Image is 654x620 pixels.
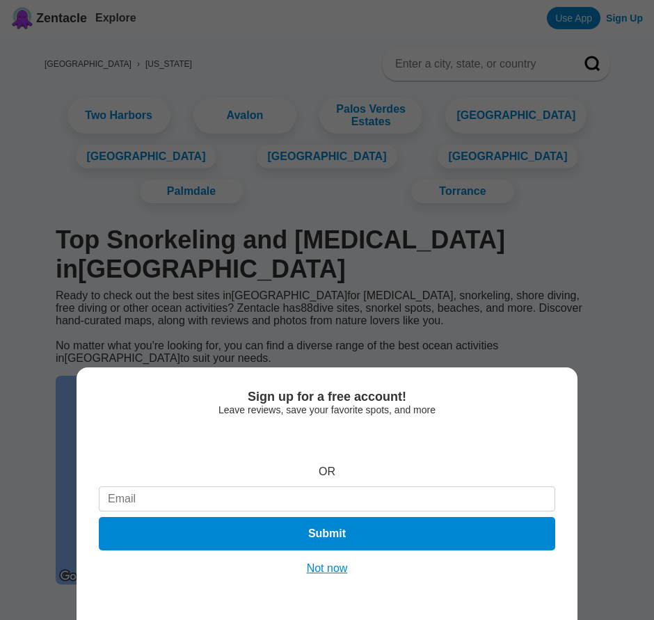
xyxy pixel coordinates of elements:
div: Sign up for a free account! [99,390,555,404]
input: Email [99,486,555,511]
div: OR [319,466,335,478]
button: Submit [99,517,555,550]
button: Not now [303,562,352,575]
div: Leave reviews, save your favorite spots, and more [99,404,555,415]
